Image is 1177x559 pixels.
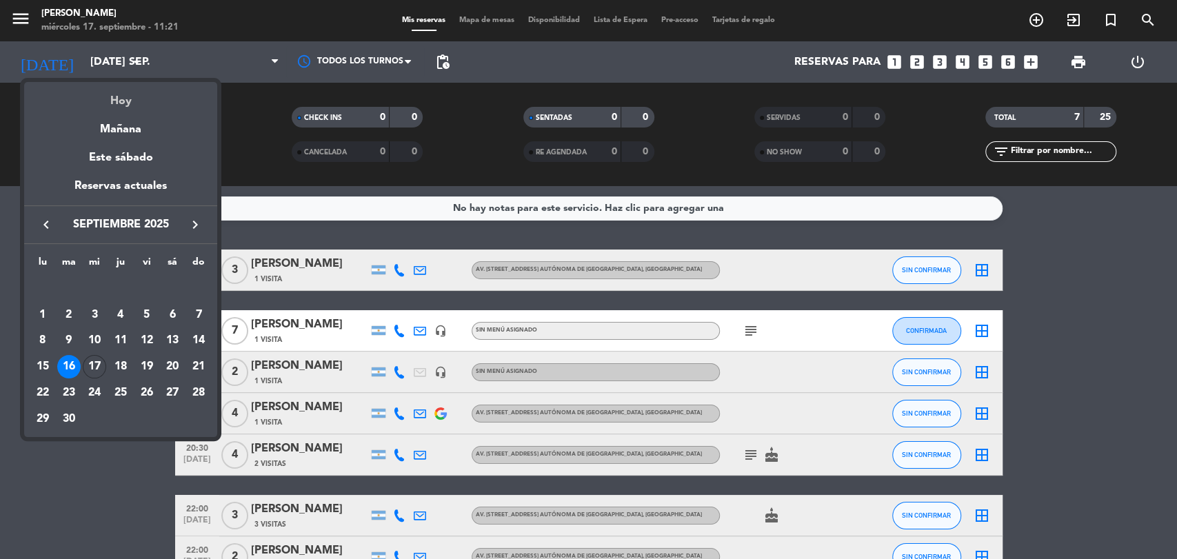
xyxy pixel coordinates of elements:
div: 30 [57,407,81,431]
div: 4 [109,303,132,327]
td: 24 de septiembre de 2025 [81,380,108,406]
td: 9 de septiembre de 2025 [56,328,82,354]
th: viernes [134,254,160,276]
div: 19 [135,355,159,378]
div: 8 [31,329,54,353]
td: 5 de septiembre de 2025 [134,302,160,328]
div: 12 [135,329,159,353]
td: 29 de septiembre de 2025 [30,406,56,432]
div: 20 [161,355,184,378]
td: 21 de septiembre de 2025 [185,354,212,380]
td: 4 de septiembre de 2025 [108,302,134,328]
td: 18 de septiembre de 2025 [108,354,134,380]
div: 18 [109,355,132,378]
div: 13 [161,329,184,353]
td: 13 de septiembre de 2025 [160,328,186,354]
td: 15 de septiembre de 2025 [30,354,56,380]
div: 21 [187,355,210,378]
div: 6 [161,303,184,327]
div: 10 [83,329,106,353]
td: 8 de septiembre de 2025 [30,328,56,354]
th: jueves [108,254,134,276]
div: 29 [31,407,54,431]
div: 25 [109,381,132,405]
div: 28 [187,381,210,405]
td: 11 de septiembre de 2025 [108,328,134,354]
div: 23 [57,381,81,405]
td: 16 de septiembre de 2025 [56,354,82,380]
td: 20 de septiembre de 2025 [160,354,186,380]
span: septiembre 2025 [59,216,183,234]
div: 11 [109,329,132,353]
div: Hoy [24,82,217,110]
td: 7 de septiembre de 2025 [185,302,212,328]
td: 23 de septiembre de 2025 [56,380,82,406]
div: 24 [83,381,106,405]
td: 1 de septiembre de 2025 [30,302,56,328]
td: 27 de septiembre de 2025 [160,380,186,406]
button: keyboard_arrow_left [34,216,59,234]
th: sábado [160,254,186,276]
div: 2 [57,303,81,327]
td: SEP. [30,276,212,302]
div: 3 [83,303,106,327]
div: 15 [31,355,54,378]
td: 26 de septiembre de 2025 [134,380,160,406]
div: 7 [187,303,210,327]
th: martes [56,254,82,276]
div: 1 [31,303,54,327]
button: keyboard_arrow_right [183,216,208,234]
td: 30 de septiembre de 2025 [56,406,82,432]
div: 26 [135,381,159,405]
div: Mañana [24,110,217,139]
div: 17 [83,355,106,378]
div: 16 [57,355,81,378]
td: 2 de septiembre de 2025 [56,302,82,328]
div: Este sábado [24,139,217,177]
td: 19 de septiembre de 2025 [134,354,160,380]
td: 17 de septiembre de 2025 [81,354,108,380]
th: miércoles [81,254,108,276]
td: 22 de septiembre de 2025 [30,380,56,406]
th: domingo [185,254,212,276]
div: 27 [161,381,184,405]
div: Reservas actuales [24,177,217,205]
td: 25 de septiembre de 2025 [108,380,134,406]
div: 14 [187,329,210,353]
td: 12 de septiembre de 2025 [134,328,160,354]
td: 28 de septiembre de 2025 [185,380,212,406]
i: keyboard_arrow_left [38,216,54,233]
div: 5 [135,303,159,327]
div: 9 [57,329,81,353]
div: 22 [31,381,54,405]
i: keyboard_arrow_right [187,216,203,233]
td: 3 de septiembre de 2025 [81,302,108,328]
td: 14 de septiembre de 2025 [185,328,212,354]
td: 10 de septiembre de 2025 [81,328,108,354]
th: lunes [30,254,56,276]
td: 6 de septiembre de 2025 [160,302,186,328]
